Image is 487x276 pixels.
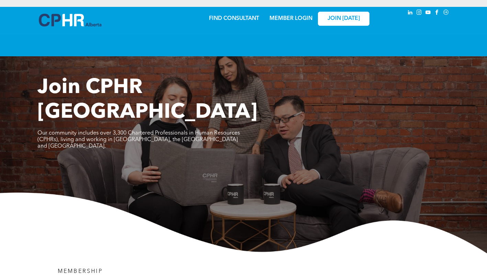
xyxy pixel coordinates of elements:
a: Social network [442,9,450,18]
a: MEMBER LOGIN [269,16,312,21]
a: JOIN [DATE] [318,12,369,26]
span: MEMBERSHIP [58,269,103,274]
a: youtube [424,9,432,18]
a: FIND CONSULTANT [209,16,259,21]
span: Join CPHR [GEOGRAPHIC_DATA] [37,78,257,123]
img: A blue and white logo for cp alberta [39,14,101,26]
a: facebook [433,9,441,18]
a: instagram [416,9,423,18]
span: JOIN [DATE] [328,15,360,22]
span: Our community includes over 3,300 Chartered Professionals in Human Resources (CPHRs), living and ... [37,130,240,149]
a: linkedin [407,9,414,18]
